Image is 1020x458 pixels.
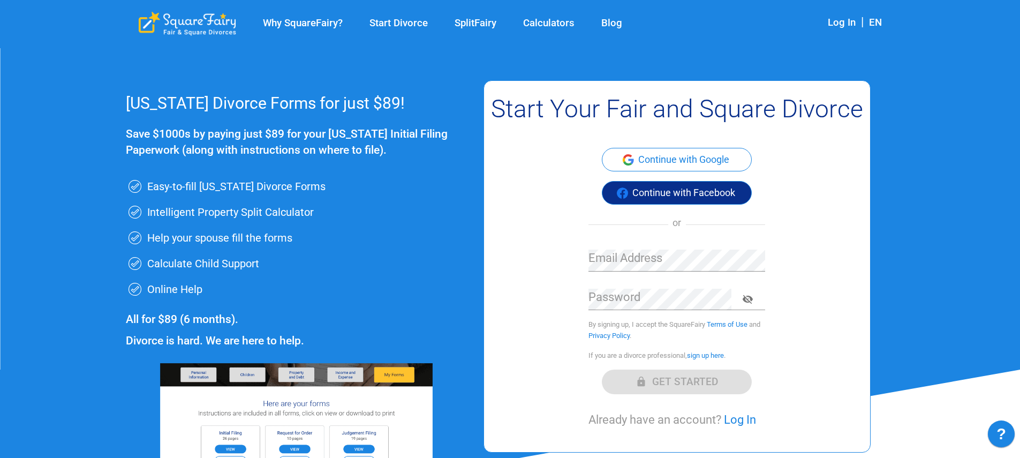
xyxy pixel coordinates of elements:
li: Easy-to-fill [US_STATE] Divorce Forms [147,180,467,193]
li: Intelligent Property Split Calculator [147,206,467,219]
li: Calculate Child Support [147,257,467,270]
label: Already have an account? [588,411,765,429]
a: Start Divorce [356,17,441,29]
button: Facebook Social IconContinue with Facebook [602,181,752,205]
a: Why SquareFairy? [250,17,356,29]
h2: [US_STATE] Divorce Forms for just $89! [126,94,467,112]
img: Google Social Icon [623,154,634,166]
div: or [588,218,765,228]
a: Blog [588,17,636,29]
div: EN [869,16,882,31]
a: Calculators [510,17,588,29]
a: Log In [724,413,756,426]
a: sign up here [687,351,724,359]
a: Log In [828,17,856,28]
a: SplitFairy [441,17,510,29]
iframe: JSD widget [983,415,1020,458]
a: Terms of Use [707,320,747,328]
label: By signing up, I accept the SquareFairy and . [588,319,765,341]
li: Help your spouse fill the forms [147,231,467,244]
div: SquareFairy Logo [139,12,236,36]
span: | [856,15,869,28]
h3: All for $89 (6 months). Divorce is hard. We are here to help. [126,309,467,351]
img: Facebook Social Icon [617,187,628,199]
a: Privacy Policy [588,332,630,340]
h1: Start Your Fair and Square Divorce [487,96,867,121]
label: If you are a divorce professional, . [588,350,765,361]
li: Online Help [147,283,467,296]
button: Google Social IconContinue with Google [602,148,752,171]
h3: Save $1000s by paying just $89 for your [US_STATE] Initial Filing Paperwork (along with instructi... [126,126,467,158]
